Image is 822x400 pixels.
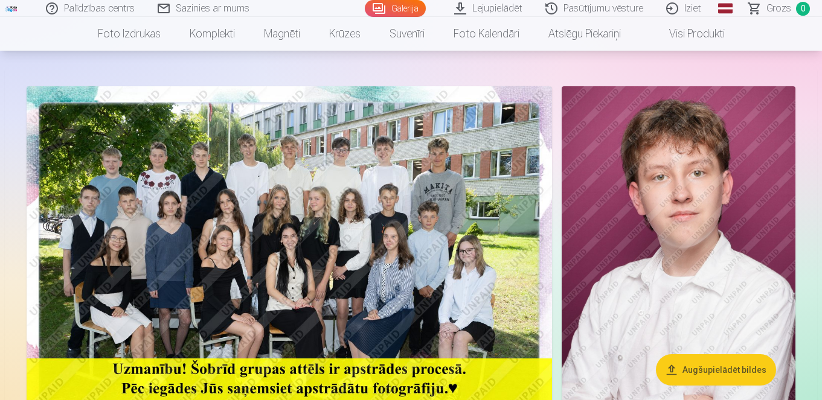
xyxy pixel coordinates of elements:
a: Krūzes [315,17,375,51]
a: Komplekti [175,17,249,51]
span: Grozs [766,1,791,16]
a: Foto izdrukas [83,17,175,51]
a: Suvenīri [375,17,439,51]
button: Augšupielādēt bildes [656,354,776,386]
a: Atslēgu piekariņi [534,17,635,51]
a: Visi produkti [635,17,739,51]
span: 0 [796,2,810,16]
a: Foto kalendāri [439,17,534,51]
img: /fa1 [5,5,18,12]
a: Magnēti [249,17,315,51]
